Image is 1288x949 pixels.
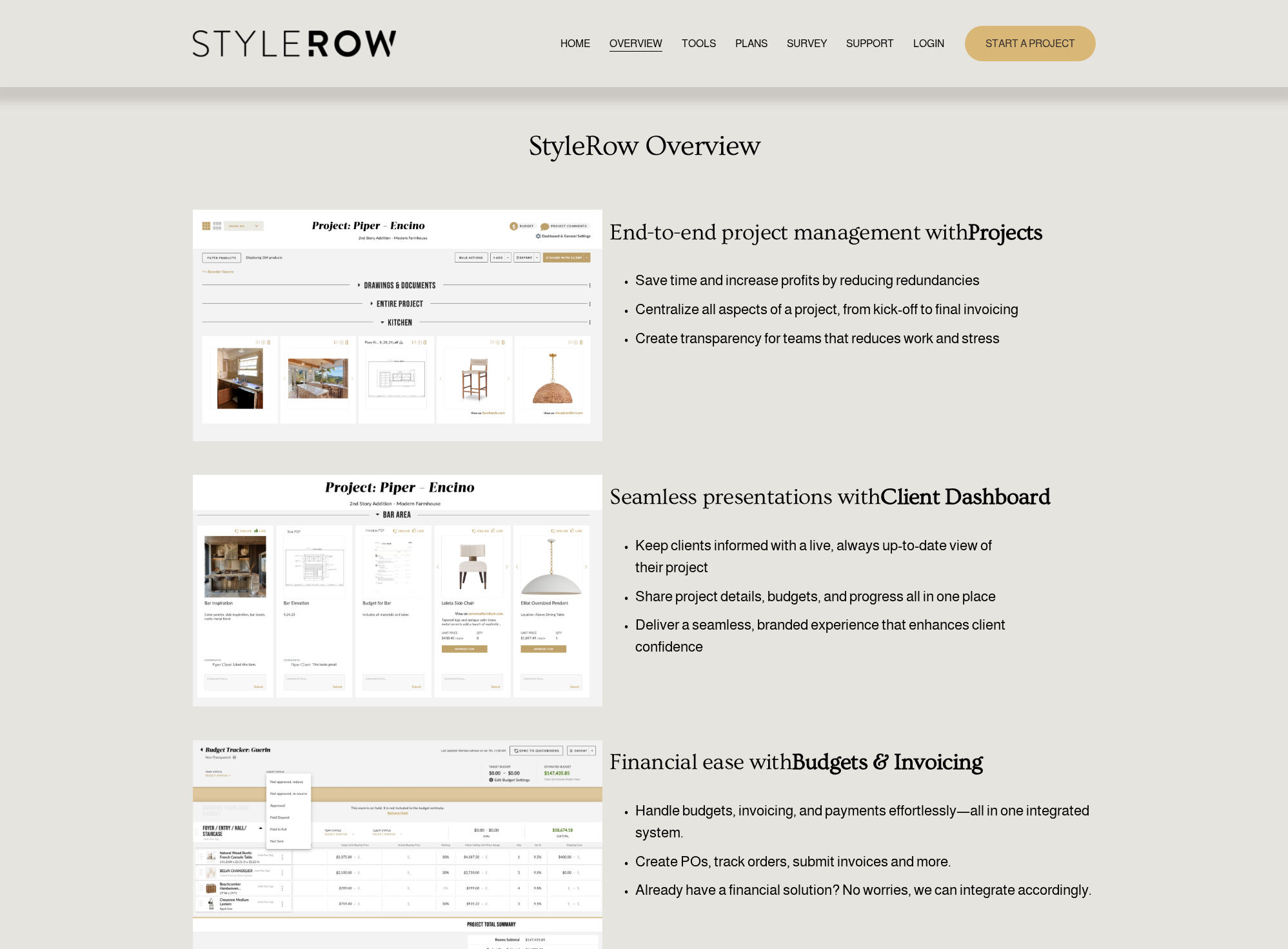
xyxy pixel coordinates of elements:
a: folder dropdown [846,35,894,52]
strong: Projects [968,220,1042,245]
strong: Budgets & Invoicing [792,750,983,775]
h3: Seamless presentations with [609,484,1057,510]
p: Keep clients informed with a live, always up-to-date view of their project [635,535,1020,578]
a: LOGIN [913,35,944,52]
p: Deliver a seamless, branded experience that enhances client confidence [635,614,1020,657]
p: Create transparency for teams that reduces work and stress [635,328,1057,350]
a: START A PROJECT [965,26,1096,61]
a: OVERVIEW [609,35,662,52]
p: Create POs, track orders, submit invoices and more. [635,851,1095,873]
a: SURVEY [787,35,827,52]
h2: StyleRow Overview [193,130,1096,163]
img: StyleRow [193,30,396,57]
p: Centralize all aspects of a project, from kick-off to final invoicing [635,299,1057,321]
span: SUPPORT [846,36,894,52]
a: HOME [560,35,590,52]
a: PLANS [735,35,768,52]
p: Handle budgets, invoicing, and payments effortlessly—all in one integrated system. [635,800,1095,843]
h3: End-to-end project management with [609,220,1057,246]
p: Share project details, budgets, and progress all in one place [635,586,1020,608]
p: Save time and increase profits by reducing redundancies [635,270,1057,292]
p: Already have a financial solution? No worries, we can integrate accordingly. [635,879,1095,901]
strong: Client Dashboard [880,484,1050,510]
h3: Financial ease with [609,750,1020,775]
a: TOOLS [682,35,716,52]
